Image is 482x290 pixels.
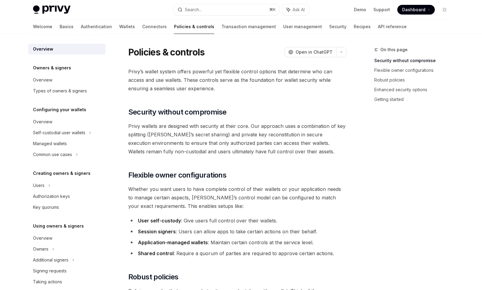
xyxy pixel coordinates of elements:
span: Whether you want users to have complete control of their wallets or your application needs to man... [128,185,346,210]
div: Overview [33,235,52,242]
div: Key quorums [33,204,59,211]
span: On this page [380,46,408,53]
a: Enhanced security options [374,85,454,95]
a: Connectors [142,19,167,34]
div: Overview [33,118,52,125]
a: API reference [378,19,407,34]
h5: Owners & signers [33,64,71,72]
img: light logo [33,5,70,14]
a: Overview [28,233,106,244]
a: User management [283,19,322,34]
a: Policies & controls [174,19,214,34]
li: : Maintain certain controls at the service level. [128,238,346,247]
strong: User self-custody [138,218,181,224]
a: Managed wallets [28,138,106,149]
span: Security without compromise [128,107,227,117]
a: Security [329,19,346,34]
a: Key quorums [28,202,106,213]
a: Authentication [81,19,112,34]
a: Recipes [354,19,371,34]
div: Taking actions [33,278,62,285]
div: Self-custodial user wallets [33,129,85,136]
button: Open in ChatGPT [284,47,336,57]
a: Wallets [119,19,135,34]
a: Authorization keys [28,191,106,202]
a: Overview [28,44,106,55]
div: Signing requests [33,267,67,275]
h5: Using owners & signers [33,222,84,230]
a: Basics [60,19,74,34]
a: Taking actions [28,276,106,287]
div: Managed wallets [33,140,67,147]
strong: Shared control [138,250,174,256]
li: : Users can allow apps to take certain actions on their behalf. [128,227,346,236]
div: Users [33,182,44,189]
a: Security without compromise [374,56,454,65]
span: Flexible owner configurations [128,170,227,180]
div: Common use cases [33,151,72,158]
li: : Give users full control over their wallets. [128,216,346,225]
a: Transaction management [221,19,276,34]
a: Signing requests [28,265,106,276]
button: Toggle dark mode [440,5,449,15]
span: ⌘ K [269,7,276,12]
a: Overview [28,75,106,85]
a: Getting started [374,95,454,104]
h1: Policies & controls [128,47,205,58]
button: Search...⌘K [173,4,279,15]
a: Welcome [33,19,52,34]
span: Robust policies [128,272,179,282]
div: Additional signers [33,256,68,264]
a: Support [373,7,390,13]
a: Demo [354,7,366,13]
strong: Application-managed wallets [138,239,208,245]
a: Robust policies [374,75,454,85]
li: : Require a quorum of parties are required to approve certain actions. [128,249,346,258]
span: Privy’s wallet system offers powerful yet flexible control options that determine who can access ... [128,67,346,93]
span: Dashboard [402,7,425,13]
div: Types of owners & signers [33,87,87,95]
span: Ask AI [293,7,305,13]
h5: Configuring your wallets [33,106,86,113]
h5: Creating owners & signers [33,170,90,177]
div: Search... [185,6,202,13]
strong: Session signers [138,228,176,235]
div: Authorization keys [33,193,70,200]
div: Owners [33,245,48,253]
span: Privy wallets are designed with security at their core. Our approach uses a combination of key sp... [128,122,346,156]
a: Flexible owner configurations [374,65,454,75]
a: Dashboard [397,5,435,15]
a: Types of owners & signers [28,85,106,96]
div: Overview [33,45,53,53]
button: Ask AI [282,4,309,15]
div: Overview [33,76,52,84]
span: Open in ChatGPT [296,49,333,55]
a: Overview [28,116,106,127]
